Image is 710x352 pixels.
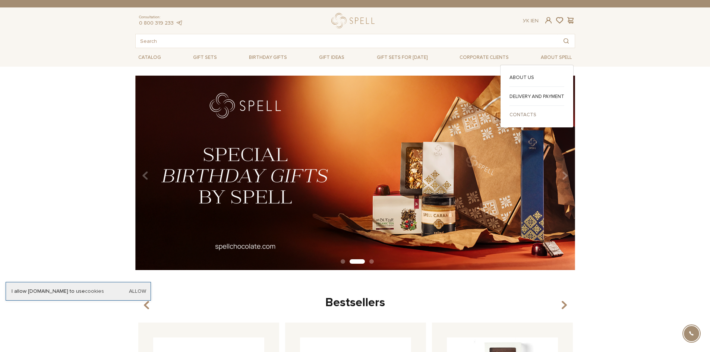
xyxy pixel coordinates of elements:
[509,93,564,100] a: Delivery and payment
[129,288,146,295] a: Allow
[190,52,220,63] a: Gift sets
[316,52,347,63] a: Gift ideas
[135,295,575,311] div: Bestsellers
[500,65,574,128] div: Catalog
[558,34,575,48] button: Search
[374,51,430,64] a: Gift sets for [DATE]
[350,259,365,264] button: Carousel Page 2 (Current Slide)
[135,259,575,265] div: Carousel Pagination
[457,51,512,64] a: Corporate clients
[509,74,564,81] a: About us
[135,52,164,63] a: Catalog
[369,259,374,264] button: Carousel Page 3
[538,52,575,63] a: About Spell
[509,111,564,118] a: Contacts
[135,76,575,270] img: ДР
[531,18,532,24] span: |
[176,20,183,26] a: telegram
[6,288,151,295] div: I allow [DOMAIN_NAME] to use
[85,288,104,294] a: cookies
[341,259,345,264] button: Carousel Page 1
[136,34,558,48] input: Search
[139,20,174,26] a: 0 800 319 233
[523,18,539,24] div: En
[246,52,290,63] a: Birthday gifts
[139,15,183,20] span: Consultation:
[523,18,529,24] a: Ук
